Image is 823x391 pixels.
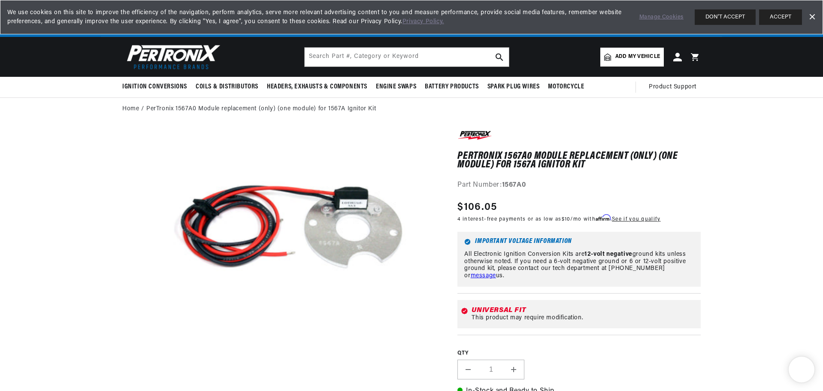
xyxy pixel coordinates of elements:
[122,104,139,114] a: Home
[600,48,664,67] a: Add my vehicle
[376,82,416,91] span: Engine Swaps
[425,82,479,91] span: Battery Products
[7,8,627,26] span: We use cookies on this site to improve the efficiency of the navigation, perform analytics, serve...
[196,82,258,91] span: Coils & Distributors
[457,215,660,223] p: 4 interest-free payments or as low as /mo with .
[457,180,701,191] div: Part Number:
[263,77,372,97] summary: Headers, Exhausts & Components
[122,104,701,114] nav: breadcrumbs
[544,77,588,97] summary: Motorcycle
[596,215,611,221] span: Affirm
[122,82,187,91] span: Ignition Conversions
[584,251,632,258] strong: 12-volt negative
[490,48,509,67] button: search button
[146,104,376,114] a: PerTronix 1567A0 Module replacement (only) (one module) for 1567A Ignitor Kit
[649,82,696,92] span: Product Support
[639,13,684,22] a: Manage Cookies
[471,273,496,279] a: message
[487,82,540,91] span: Spark Plug Wires
[464,239,694,245] h6: Important Voltage Information
[372,77,421,97] summary: Engine Swaps
[548,82,584,91] span: Motorcycle
[472,315,697,321] div: This product may require modification.
[759,9,802,25] button: ACCEPT
[483,77,544,97] summary: Spark Plug Wires
[805,11,818,24] a: Dismiss Banner
[464,251,694,280] p: All Electronic Ignition Conversion Kits are ground kits unless otherwise noted. If you need a 6-v...
[122,42,221,72] img: Pertronix
[457,200,497,215] span: $106.05
[421,77,483,97] summary: Battery Products
[695,9,756,25] button: DON'T ACCEPT
[191,77,263,97] summary: Coils & Distributors
[615,53,660,61] span: Add my vehicle
[649,77,701,97] summary: Product Support
[457,152,701,170] h1: PerTronix 1567A0 Module replacement (only) (one module) for 1567A Ignitor Kit
[267,82,367,91] span: Headers, Exhausts & Components
[612,217,660,222] a: See if you qualify - Learn more about Affirm Financing (opens in modal)
[472,307,697,314] div: Universal Fit
[305,48,509,67] input: Search Part #, Category or Keyword
[457,350,701,357] label: QTY
[402,18,444,25] a: Privacy Policy.
[502,182,526,188] strong: 1567A0
[562,217,571,222] span: $10
[122,77,191,97] summary: Ignition Conversions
